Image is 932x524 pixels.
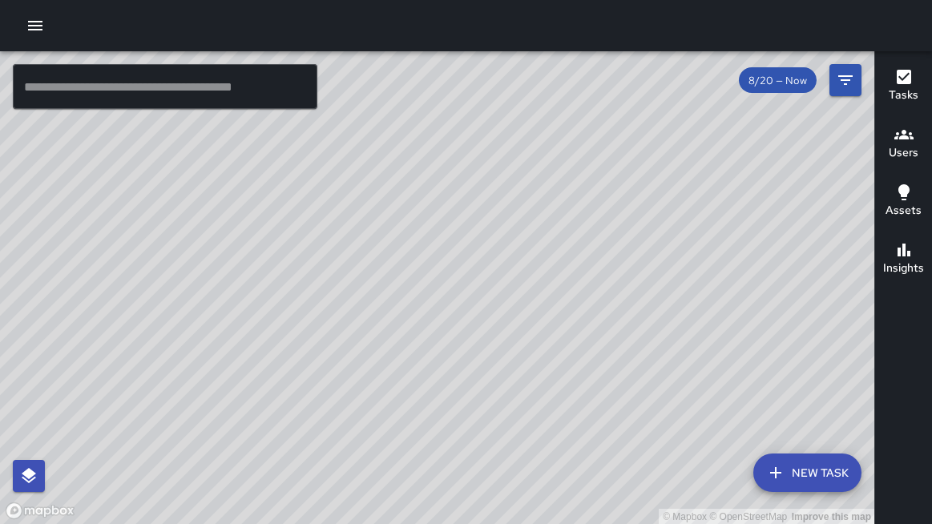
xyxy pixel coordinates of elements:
[875,173,932,231] button: Assets
[875,115,932,173] button: Users
[829,64,861,96] button: Filters
[883,260,924,277] h6: Insights
[739,74,817,87] span: 8/20 — Now
[875,231,932,288] button: Insights
[889,144,918,162] h6: Users
[753,453,861,492] button: New Task
[889,87,918,104] h6: Tasks
[875,58,932,115] button: Tasks
[886,202,922,220] h6: Assets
